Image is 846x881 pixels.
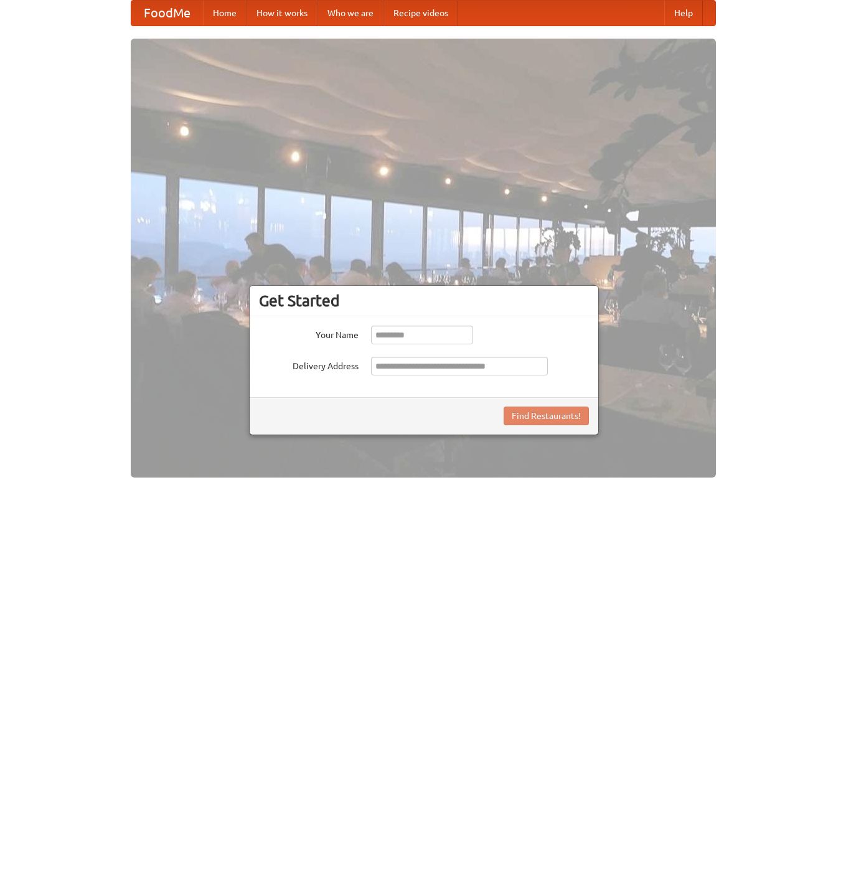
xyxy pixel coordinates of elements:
[259,326,359,341] label: Your Name
[203,1,247,26] a: Home
[383,1,458,26] a: Recipe videos
[504,407,589,425] button: Find Restaurants!
[317,1,383,26] a: Who we are
[131,1,203,26] a: FoodMe
[247,1,317,26] a: How it works
[259,357,359,372] label: Delivery Address
[664,1,703,26] a: Help
[259,291,589,310] h3: Get Started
